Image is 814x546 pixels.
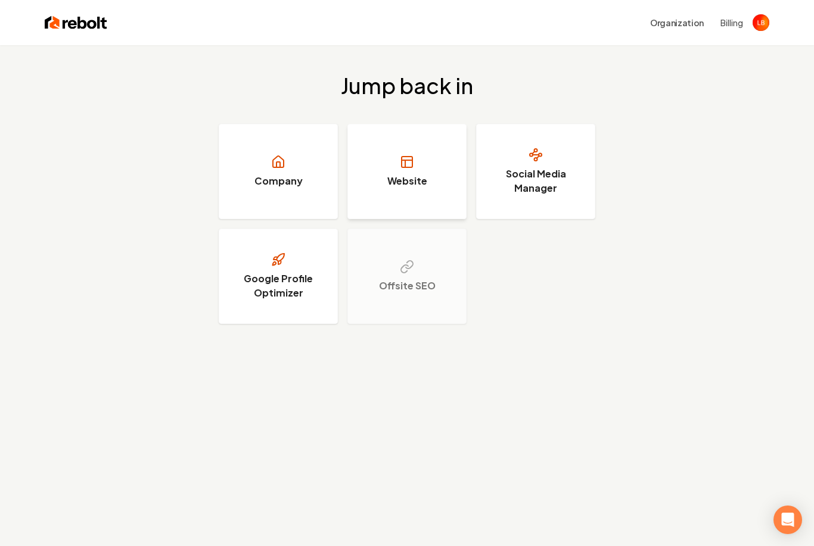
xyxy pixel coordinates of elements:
h3: Company [254,174,303,188]
img: Rebolt Logo [45,14,107,31]
h2: Jump back in [341,74,473,98]
button: Billing [720,17,743,29]
h3: Website [387,174,427,188]
div: Open Intercom Messenger [773,506,802,534]
a: Website [347,124,467,219]
img: Lacey Benson [753,14,769,31]
h3: Google Profile Optimizer [234,272,323,300]
h3: Social Media Manager [491,167,580,195]
button: Organization [643,12,711,33]
a: Company [219,124,338,219]
a: Google Profile Optimizer [219,229,338,324]
a: Social Media Manager [476,124,595,219]
h3: Offsite SEO [379,279,436,293]
button: Open user button [753,14,769,31]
